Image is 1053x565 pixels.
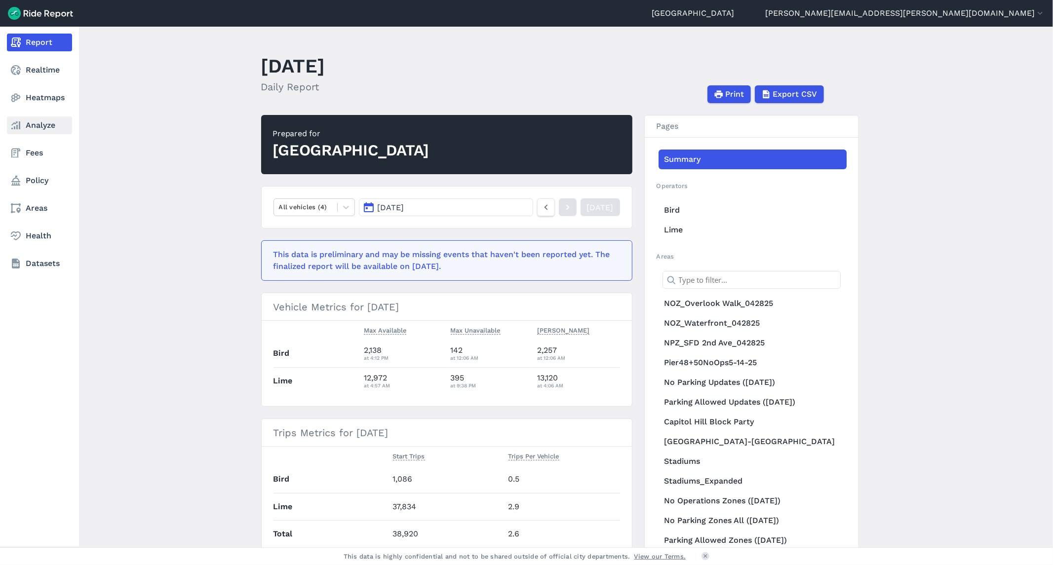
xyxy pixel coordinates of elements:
[7,61,72,79] a: Realtime
[7,255,72,272] a: Datasets
[389,520,505,547] td: 38,920
[273,367,360,394] th: Lime
[505,466,620,493] td: 0.5
[7,116,72,134] a: Analyze
[451,381,530,390] div: at 9:38 PM
[451,325,501,337] button: Max Unavailable
[537,381,620,390] div: at 4:06 AM
[581,198,620,216] a: [DATE]
[659,373,847,392] a: No Parking Updates ([DATE])
[659,150,847,169] a: Summary
[537,353,620,362] div: at 12:06 AM
[364,372,443,390] div: 12,972
[7,199,72,217] a: Areas
[659,432,847,452] a: [GEOGRAPHIC_DATA]-[GEOGRAPHIC_DATA]
[659,392,847,412] a: Parking Allowed Updates ([DATE])
[659,452,847,471] a: Stadiums
[7,172,72,189] a: Policy
[659,491,847,511] a: No Operations Zones ([DATE])
[364,325,406,335] span: Max Available
[537,372,620,390] div: 13,120
[659,220,847,240] a: Lime
[364,325,406,337] button: Max Available
[508,451,559,462] button: Trips Per Vehicle
[659,511,847,530] a: No Parking Zones All ([DATE])
[364,344,443,362] div: 2,138
[451,325,501,335] span: Max Unavailable
[505,493,620,520] td: 2.9
[359,198,533,216] button: [DATE]
[273,466,389,493] th: Bird
[7,34,72,51] a: Report
[659,200,847,220] a: Bird
[707,85,751,103] button: Print
[537,325,589,337] button: [PERSON_NAME]
[659,530,847,550] a: Parking Allowed Zones ([DATE])
[273,128,429,140] div: Prepared for
[364,381,443,390] div: at 4:57 AM
[657,181,847,190] h2: Operators
[659,294,847,313] a: NOZ_Overlook Walk_042825
[273,520,389,547] th: Total
[505,520,620,547] td: 2.6
[726,88,744,100] span: Print
[262,419,632,447] h3: Trips Metrics for [DATE]
[755,85,824,103] button: Export CSV
[634,552,686,561] a: View our Terms.
[659,313,847,333] a: NOZ_Waterfront_042825
[652,7,734,19] a: [GEOGRAPHIC_DATA]
[377,203,404,212] span: [DATE]
[273,249,614,272] div: This data is preliminary and may be missing events that haven't been reported yet. The finalized ...
[8,7,73,20] img: Ride Report
[262,293,632,321] h3: Vehicle Metrics for [DATE]
[451,353,530,362] div: at 12:06 AM
[393,451,425,460] span: Start Trips
[451,372,530,390] div: 395
[7,144,72,162] a: Fees
[659,471,847,491] a: Stadiums_Expanded
[773,88,818,100] span: Export CSV
[273,140,429,161] div: [GEOGRAPHIC_DATA]
[389,493,505,520] td: 37,834
[645,115,858,138] h3: Pages
[273,340,360,367] th: Bird
[364,353,443,362] div: at 4:12 PM
[659,412,847,432] a: Capitol Hill Block Party
[537,344,620,362] div: 2,257
[261,79,325,94] h2: Daily Report
[657,252,847,261] h2: Areas
[7,89,72,107] a: Heatmaps
[7,227,72,245] a: Health
[537,325,589,335] span: [PERSON_NAME]
[389,466,505,493] td: 1,086
[659,353,847,373] a: Pier48+50NoOps5-14-25
[393,451,425,462] button: Start Trips
[508,451,559,460] span: Trips Per Vehicle
[451,344,530,362] div: 142
[663,271,841,289] input: Type to filter...
[659,333,847,353] a: NPZ_SFD 2nd Ave_042825
[765,7,1045,19] button: [PERSON_NAME][EMAIL_ADDRESS][PERSON_NAME][DOMAIN_NAME]
[273,493,389,520] th: Lime
[261,52,325,79] h1: [DATE]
